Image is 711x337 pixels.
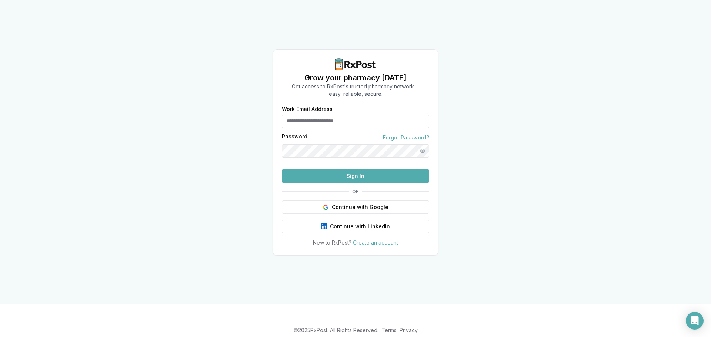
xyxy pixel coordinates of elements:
img: LinkedIn [321,223,327,229]
a: Privacy [400,327,418,333]
label: Work Email Address [282,107,429,112]
button: Show password [416,144,429,158]
div: Open Intercom Messenger [686,312,704,330]
h1: Grow your pharmacy [DATE] [292,73,419,83]
a: Create an account [353,239,398,246]
label: Password [282,134,307,141]
p: Get access to RxPost's trusted pharmacy network— easy, reliable, secure. [292,83,419,98]
a: Terms [381,327,397,333]
span: New to RxPost? [313,239,351,246]
button: Continue with LinkedIn [282,220,429,233]
a: Forgot Password? [383,134,429,141]
img: RxPost Logo [332,58,379,70]
img: Google [323,204,329,210]
span: OR [349,189,362,195]
button: Sign In [282,169,429,183]
button: Continue with Google [282,200,429,214]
